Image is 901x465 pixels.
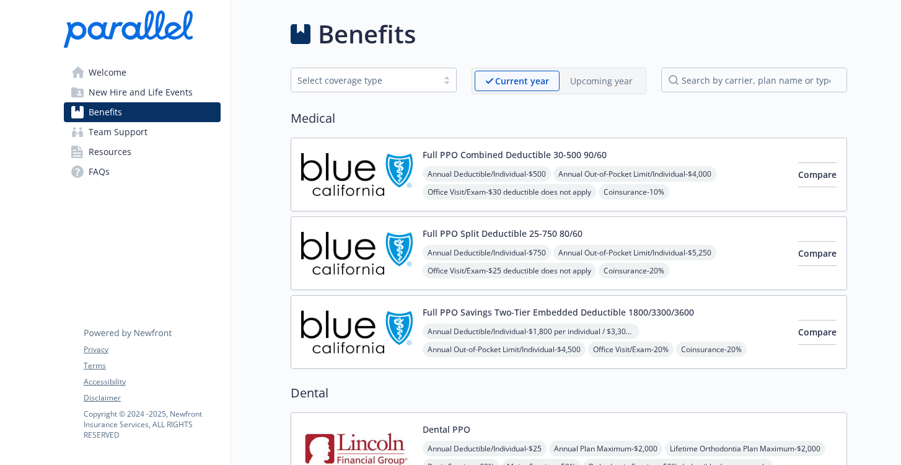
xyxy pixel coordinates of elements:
[84,409,220,440] p: Copyright © 2024 - 2025 , Newfront Insurance Services, ALL RIGHTS RESERVED
[64,82,221,102] a: New Hire and Life Events
[798,241,837,266] button: Compare
[89,82,193,102] span: New Hire and Life Events
[64,142,221,162] a: Resources
[423,306,694,319] button: Full PPO Savings Two-Tier Embedded Deductible 1800/3300/3600
[297,74,431,87] div: Select coverage type
[599,184,669,200] span: Coinsurance - 10%
[549,441,662,456] span: Annual Plan Maximum - $2,000
[318,15,416,53] h1: Benefits
[423,166,551,182] span: Annual Deductible/Individual - $500
[553,166,716,182] span: Annual Out-of-Pocket Limit/Individual - $4,000
[301,306,413,358] img: Blue Shield of California carrier logo
[798,326,837,338] span: Compare
[84,360,220,371] a: Terms
[661,68,847,92] input: search by carrier, plan name or type
[798,162,837,187] button: Compare
[423,227,582,240] button: Full PPO Split Deductible 25-750 80/60
[84,344,220,355] a: Privacy
[89,63,126,82] span: Welcome
[84,376,220,387] a: Accessibility
[64,102,221,122] a: Benefits
[599,263,669,278] span: Coinsurance - 20%
[423,184,596,200] span: Office Visit/Exam - $30 deductible does not apply
[64,122,221,142] a: Team Support
[84,392,220,404] a: Disclaimer
[423,342,586,357] span: Annual Out-of-Pocket Limit/Individual - $4,500
[665,441,825,456] span: Lifetime Orthodontia Plan Maximum - $2,000
[423,423,470,436] button: Dental PPO
[423,263,596,278] span: Office Visit/Exam - $25 deductible does not apply
[423,148,607,161] button: Full PPO Combined Deductible 30-500 90/60
[423,441,547,456] span: Annual Deductible/Individual - $25
[64,162,221,182] a: FAQs
[423,324,639,339] span: Annual Deductible/Individual - $1,800 per individual / $3,300 per family member
[89,162,110,182] span: FAQs
[291,109,847,128] h2: Medical
[423,245,551,260] span: Annual Deductible/Individual - $750
[64,63,221,82] a: Welcome
[588,342,674,357] span: Office Visit/Exam - 20%
[301,227,413,280] img: Blue Shield of California carrier logo
[553,245,716,260] span: Annual Out-of-Pocket Limit/Individual - $5,250
[89,102,122,122] span: Benefits
[798,320,837,345] button: Compare
[89,122,147,142] span: Team Support
[495,74,549,87] p: Current year
[798,169,837,180] span: Compare
[89,142,131,162] span: Resources
[798,247,837,259] span: Compare
[570,74,633,87] p: Upcoming year
[676,342,747,357] span: Coinsurance - 20%
[301,148,413,201] img: Blue Shield of California carrier logo
[291,384,847,402] h2: Dental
